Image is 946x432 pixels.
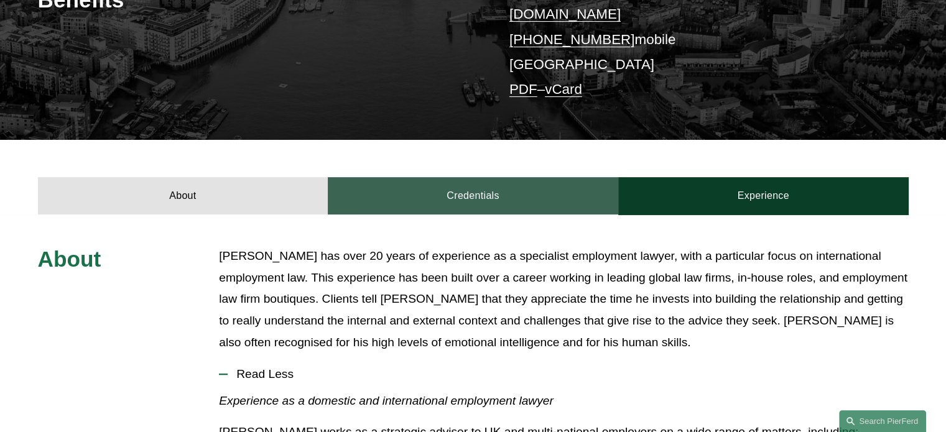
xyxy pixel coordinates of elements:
span: Read Less [228,367,908,381]
a: About [38,177,328,214]
a: vCard [545,81,582,97]
a: [PHONE_NUMBER] [509,32,635,47]
em: Experience as a domestic and international employment lawyer [219,394,554,407]
a: PDF [509,81,537,97]
p: [PERSON_NAME] has over 20 years of experience as a specialist employment lawyer, with a particula... [219,246,908,353]
a: Experience [618,177,909,214]
a: Search this site [839,410,926,432]
a: Credentials [328,177,618,214]
button: Read Less [219,358,908,390]
span: About [38,247,101,271]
